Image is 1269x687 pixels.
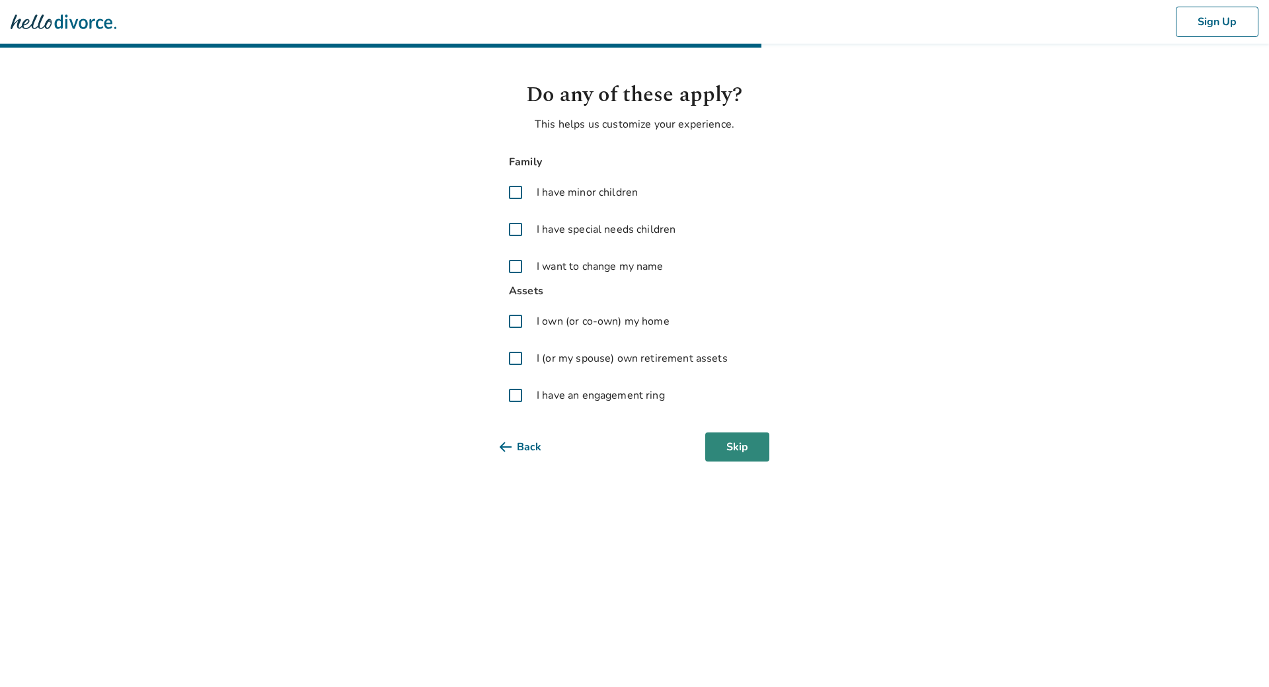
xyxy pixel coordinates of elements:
[537,259,664,274] span: I want to change my name
[537,387,665,403] span: I have an engagement ring
[500,116,769,132] p: This helps us customize your experience.
[537,313,670,329] span: I own (or co-own) my home
[500,79,769,111] h1: Do any of these apply?
[537,222,675,237] span: I have special needs children
[500,153,769,171] span: Family
[1203,624,1269,687] iframe: Chat Widget
[537,350,728,366] span: I (or my spouse) own retirement assets
[11,9,116,35] img: Hello Divorce Logo
[537,184,638,200] span: I have minor children
[705,432,769,462] button: Skip
[1176,7,1258,37] button: Sign Up
[500,282,769,300] span: Assets
[500,432,562,462] button: Back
